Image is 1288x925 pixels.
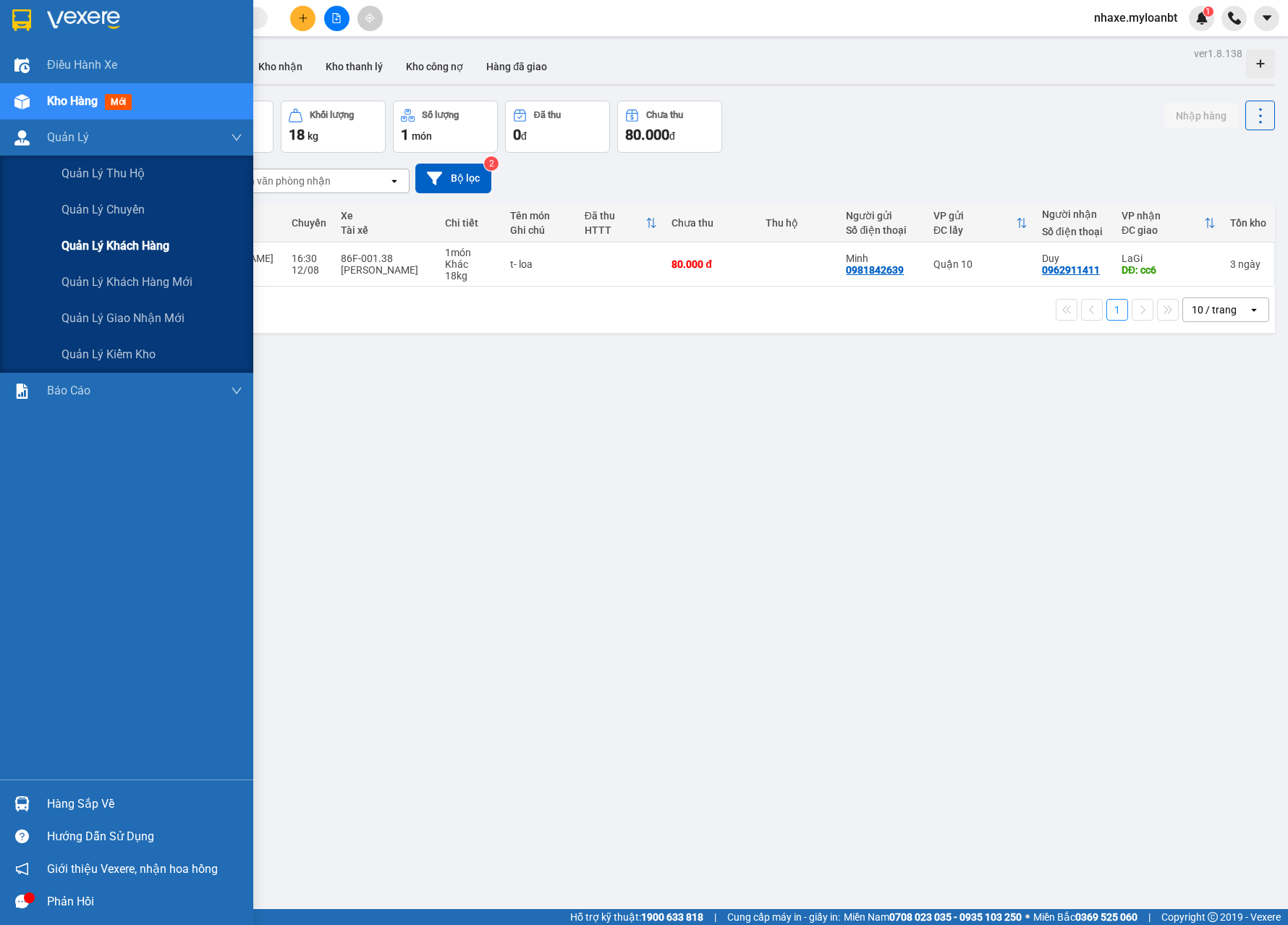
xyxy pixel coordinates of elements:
[714,909,716,925] span: |
[47,793,242,815] div: Hàng sắp về
[889,911,1022,923] strong: 0708 023 035 - 0935 103 250
[47,381,90,400] span: Báo cáo
[105,94,132,110] span: mới
[585,210,646,221] div: Đã thu
[484,156,499,171] sup: 2
[14,94,30,109] img: warehouse-icon
[47,128,89,146] span: Quản Lý
[289,126,305,143] span: 18
[415,164,491,193] button: Bộ lọc
[14,58,30,73] img: warehouse-icon
[510,224,570,236] div: Ghi chú
[394,49,475,84] button: Kho công nợ
[1192,303,1237,317] div: 10 / trang
[15,829,29,843] span: question-circle
[585,224,646,236] div: HTTT
[231,174,331,188] div: Chọn văn phòng nhận
[577,204,665,242] th: Toggle SortBy
[1033,909,1137,925] span: Miền Bắc
[1203,7,1213,17] sup: 1
[281,101,386,153] button: Khối lượng18kg
[1195,12,1208,25] img: icon-new-feature
[341,210,431,221] div: Xe
[617,101,722,153] button: Chưa thu80.000đ
[521,130,527,142] span: đ
[766,217,832,229] div: Thu hộ
[671,258,750,270] div: 80.000 đ
[15,895,29,908] span: message
[1122,264,1216,276] div: DĐ: cc6
[62,200,145,219] span: Quản lý chuyến
[365,13,375,23] span: aim
[324,6,349,31] button: file-add
[389,175,400,187] svg: open
[1148,909,1151,925] span: |
[231,132,242,143] span: down
[933,258,1028,270] div: Quận 10
[292,253,326,264] div: 16:30
[669,130,675,142] span: đ
[292,264,326,276] div: 12/08
[926,204,1035,242] th: Toggle SortBy
[933,224,1016,236] div: ĐC lấy
[14,384,30,399] img: solution-icon
[331,13,342,23] span: file-add
[47,826,242,848] div: Hướng dẫn sử dụng
[401,126,409,143] span: 1
[1261,12,1274,25] span: caret-down
[1230,258,1266,270] div: 3
[510,210,570,221] div: Tên món
[14,130,30,145] img: warehouse-icon
[393,101,498,153] button: Số lượng1món
[641,911,703,923] strong: 1900 633 818
[292,217,326,229] div: Chuyến
[1042,264,1100,276] div: 0962911411
[357,6,383,31] button: aim
[1106,299,1128,321] button: 1
[646,110,683,120] div: Chưa thu
[1122,253,1216,264] div: LaGi
[1164,103,1238,129] button: Nhập hàng
[534,110,561,120] div: Đã thu
[445,270,496,282] div: 18 kg
[308,130,318,142] span: kg
[1248,304,1260,316] svg: open
[412,130,432,142] span: món
[1042,208,1107,220] div: Người nhận
[422,110,459,120] div: Số lượng
[47,860,218,878] span: Giới thiệu Vexere, nhận hoa hồng
[1025,914,1030,920] span: ⚪️
[62,164,145,182] span: Quản lý thu hộ
[1194,46,1242,62] div: ver 1.8.138
[1230,217,1266,229] div: Tồn kho
[445,258,496,270] div: Khác
[1042,226,1107,237] div: Số điện thoại
[314,49,394,84] button: Kho thanh lý
[846,224,919,236] div: Số điện thoại
[1122,210,1204,221] div: VP nhận
[846,210,919,221] div: Người gửi
[1254,6,1279,31] button: caret-down
[445,217,496,229] div: Chi tiết
[47,94,98,108] span: Kho hàng
[1238,258,1261,270] span: ngày
[846,253,919,264] div: Minh
[1042,253,1107,264] div: Duy
[310,110,354,120] div: Khối lượng
[625,126,669,143] span: 80.000
[1208,912,1218,922] span: copyright
[445,247,496,258] div: 1 món
[727,909,840,925] span: Cung cấp máy in - giấy in:
[570,909,703,925] span: Hỗ trợ kỹ thuật:
[1246,49,1275,78] div: Tạo kho hàng mới
[844,909,1022,925] span: Miền Nam
[62,309,185,327] span: Quản lý giao nhận mới
[231,385,242,397] span: down
[290,6,315,31] button: plus
[247,49,314,84] button: Kho nhận
[1082,9,1189,27] span: nhaxe.myloanbt
[14,796,30,811] img: warehouse-icon
[12,9,31,31] img: logo-vxr
[513,126,521,143] span: 0
[1206,7,1211,17] span: 1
